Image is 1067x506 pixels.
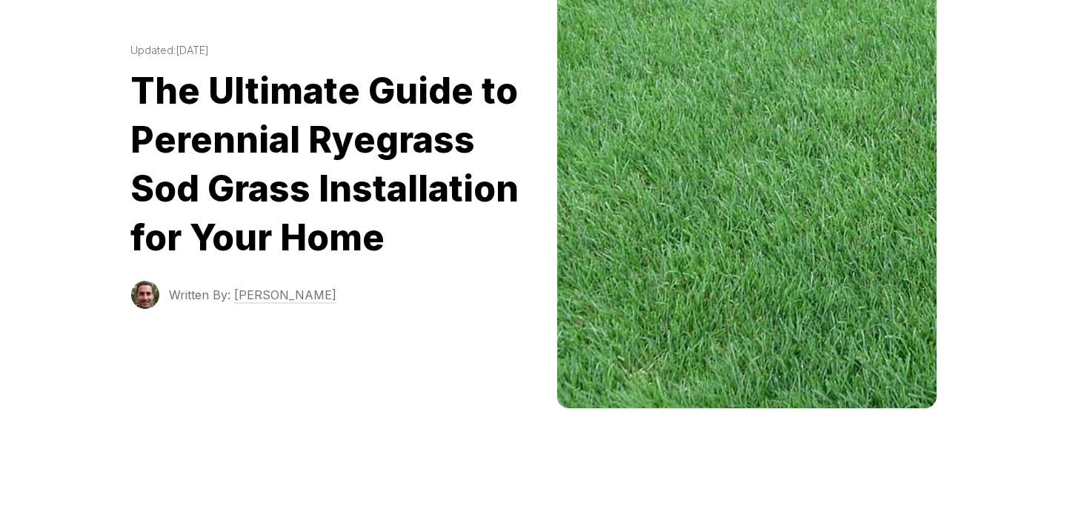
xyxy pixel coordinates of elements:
[234,287,336,304] span: [PERSON_NAME]
[130,43,533,58] time: Updated: [DATE]
[130,67,533,262] h1: The Ultimate Guide to Perennial Ryegrass Sod Grass Installation for Your Home
[130,280,160,310] img: Terrance Sowell photo
[169,286,336,304] a: Written By: [PERSON_NAME]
